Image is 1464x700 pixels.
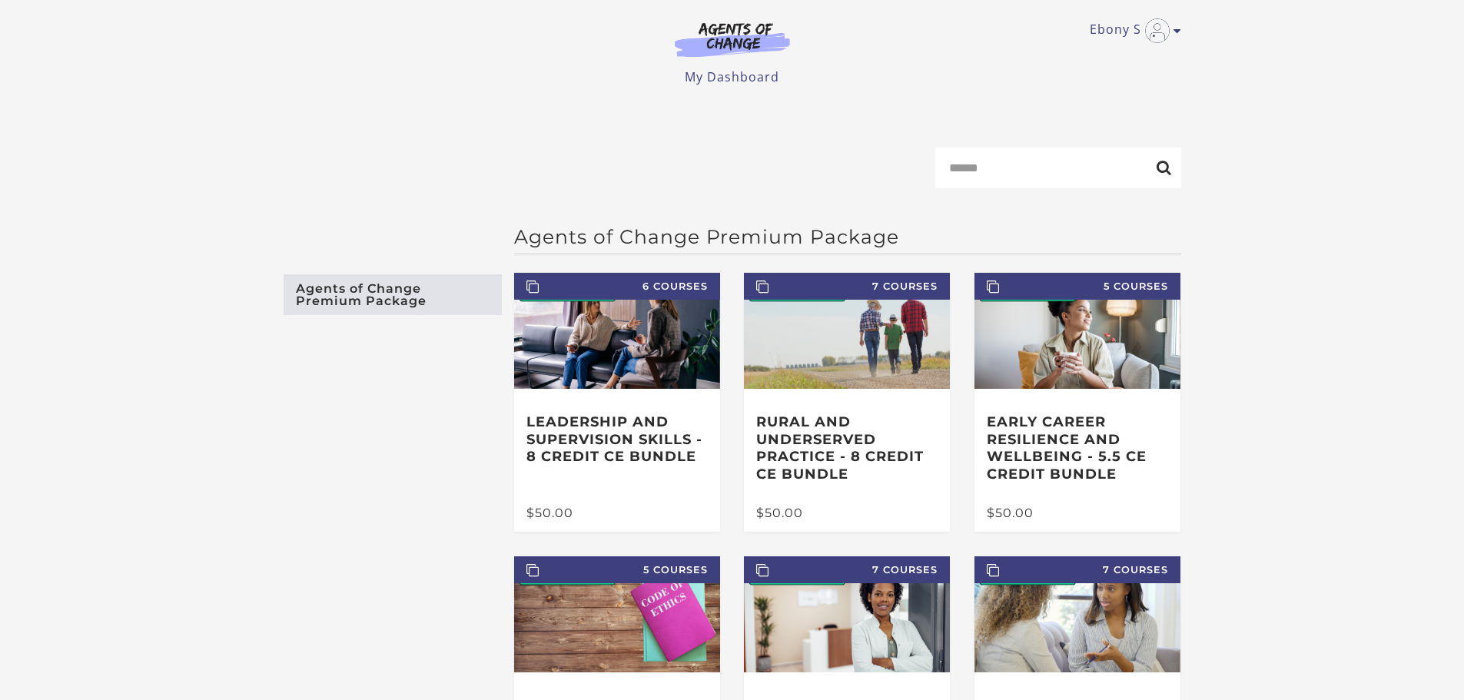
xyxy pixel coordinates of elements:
[659,22,806,57] img: Agents of Change Logo
[987,507,1168,519] div: $50.00
[526,413,708,466] h3: Leadership and Supervision Skills - 8 Credit CE Bundle
[974,273,1180,300] span: 5 Courses
[514,273,720,532] a: 6 Courses Leadership and Supervision Skills - 8 Credit CE Bundle $50.00
[756,413,938,483] h3: Rural and Underserved Practice - 8 Credit CE Bundle
[284,274,502,315] a: Agents of Change Premium Package
[514,556,720,583] span: 5 Courses
[514,225,1181,248] h2: Agents of Change Premium Package
[744,273,950,300] span: 7 Courses
[974,556,1180,583] span: 7 Courses
[974,273,1180,532] a: 5 Courses Early Career Resilience and Wellbeing - 5.5 CE Credit Bundle $50.00
[526,507,708,519] div: $50.00
[1090,18,1174,43] a: Toggle menu
[744,273,950,532] a: 7 Courses Rural and Underserved Practice - 8 Credit CE Bundle $50.00
[987,413,1168,483] h3: Early Career Resilience and Wellbeing - 5.5 CE Credit Bundle
[685,68,779,85] a: My Dashboard
[756,507,938,519] div: $50.00
[514,273,720,300] span: 6 Courses
[744,556,950,583] span: 7 Courses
